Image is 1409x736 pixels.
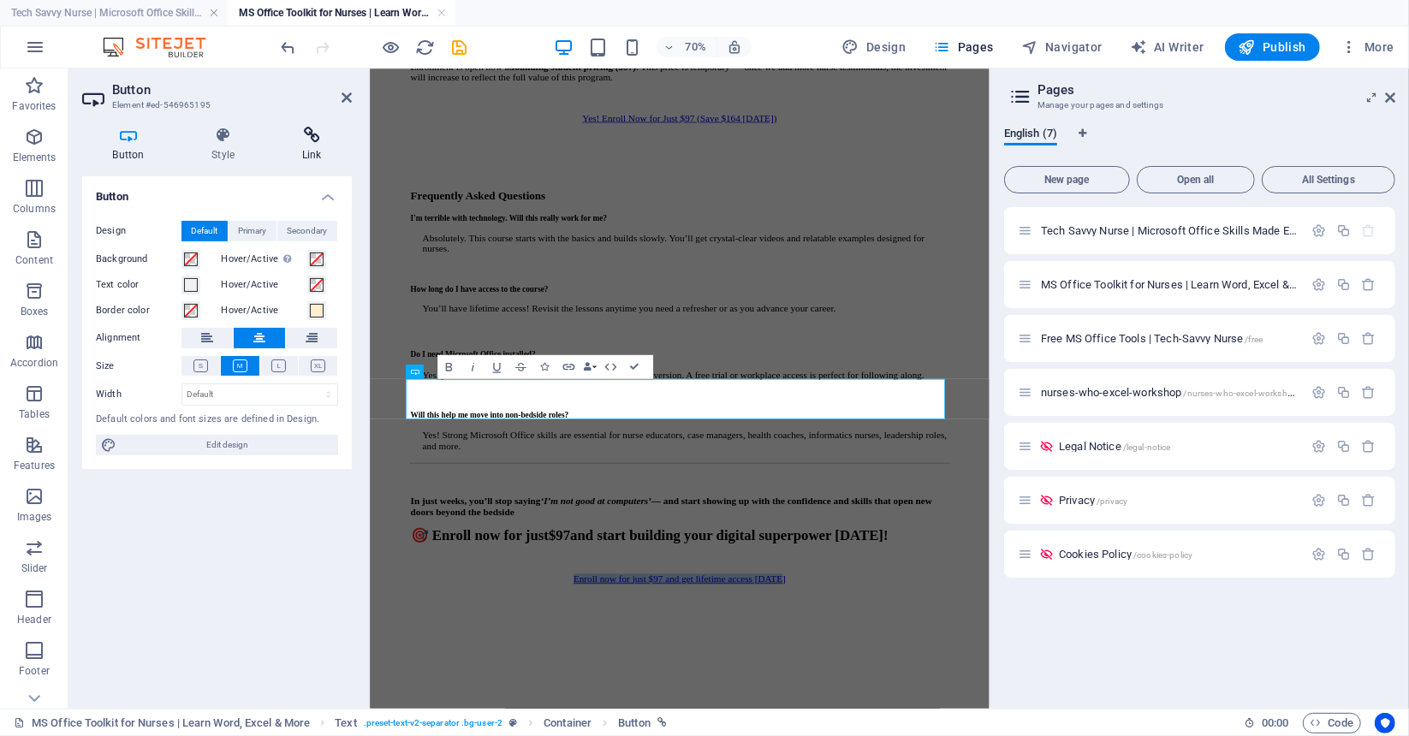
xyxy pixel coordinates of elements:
button: Pages [926,33,1000,61]
button: All Settings [1262,166,1395,193]
div: The startpage cannot be deleted [1362,223,1376,238]
span: /nurses-who-excel-workshop [1184,389,1299,398]
button: Click here to leave preview mode and continue editing [381,37,401,57]
div: Duplicate [1336,439,1351,454]
span: . preset-text-v2-separator .bg-user-2 [364,713,502,733]
div: Language Tabs [1004,127,1395,159]
h4: Link [271,127,352,163]
h2: Pages [1037,82,1395,98]
a: Click to cancel selection. Double-click to open Pages [14,713,310,733]
span: Click to open page [1041,332,1263,345]
span: Navigator [1021,39,1103,56]
div: Remove [1362,331,1376,346]
div: Settings [1311,547,1326,561]
div: Design (Ctrl+Alt+Y) [835,33,913,61]
button: Bold (Ctrl+B) [437,355,461,379]
span: /legal-notice [1123,442,1171,452]
div: Settings [1311,385,1326,400]
button: Default [181,221,228,241]
h2: Button [112,82,352,98]
h4: Style [181,127,272,163]
h3: Manage your pages and settings [1037,98,1361,113]
div: Legal Notice/legal-notice [1054,441,1303,452]
p: Tables [19,407,50,421]
button: Data Bindings [581,355,598,379]
h4: Button [82,176,352,207]
div: MS Office Toolkit for Nurses | Learn Word, Excel & More [1036,279,1303,290]
button: Secondary [277,221,337,241]
button: Primary [229,221,276,241]
div: Remove [1362,439,1376,454]
p: Footer [19,664,50,678]
button: Open all [1137,166,1255,193]
label: Width [96,389,181,399]
span: /privacy [1097,496,1127,506]
span: Secondary [288,221,328,241]
label: Text color [96,275,181,295]
p: Features [14,459,55,472]
h6: Session time [1244,713,1289,733]
span: All Settings [1269,175,1388,185]
span: Click to select. Double-click to edit [544,713,592,733]
p: Slider [21,561,48,575]
label: Background [96,249,181,270]
div: Settings [1311,223,1326,238]
i: On resize automatically adjust zoom level to fit chosen device. [727,39,742,55]
span: MS Office Toolkit for Nurses | Learn Word, Excel & More [1041,278,1368,291]
button: Italic (Ctrl+I) [461,355,485,379]
button: Navigator [1014,33,1109,61]
label: Hover/Active [222,249,307,270]
button: Edit design [96,435,338,455]
button: Confirm (Ctrl+⏎) [623,355,646,379]
p: Content [15,253,53,267]
p: Favorites [12,99,56,113]
div: Remove [1362,277,1376,292]
p: Accordion [10,356,58,370]
span: /free [1246,335,1263,344]
div: Duplicate [1336,223,1351,238]
button: Publish [1225,33,1320,61]
button: AI Writer [1123,33,1211,61]
span: Design [842,39,907,56]
span: Click to open page [1041,386,1298,399]
span: Click to select. Double-click to edit [618,713,651,733]
button: Icons [533,355,556,379]
button: reload [415,37,436,57]
label: Border color [96,300,181,321]
div: Duplicate [1336,277,1351,292]
div: Default colors and font sizes are defined in Design. [96,413,338,427]
img: Editor Logo [98,37,227,57]
div: Privacy/privacy [1054,495,1303,506]
span: Open all [1144,175,1247,185]
div: Duplicate [1336,385,1351,400]
h4: Button [82,127,181,163]
h6: 70% [682,37,710,57]
button: Design [835,33,913,61]
span: English (7) [1004,123,1057,147]
span: Code [1311,713,1353,733]
button: undo [278,37,299,57]
div: Remove [1362,547,1376,561]
span: Click to open page [1059,440,1170,453]
span: Pages [933,39,993,56]
span: New page [1012,175,1122,185]
button: Usercentrics [1375,713,1395,733]
i: This element is linked [657,718,667,727]
label: Design [96,221,181,241]
button: HTML [599,355,622,379]
a: Enroll now for just $97 and get lifetime access [DATE] [291,721,594,736]
label: Hover/Active [222,275,307,295]
button: Underline (Ctrl+U) [485,355,508,379]
label: Hover/Active [222,300,307,321]
i: Save (Ctrl+S) [450,38,470,57]
div: Cookies Policy/cookies-policy [1054,549,1303,560]
span: AI Writer [1130,39,1204,56]
span: Publish [1239,39,1306,56]
div: Settings [1311,439,1326,454]
nav: breadcrumb [335,713,667,733]
button: save [449,37,470,57]
p: Images [17,510,52,524]
span: Primary [239,221,267,241]
div: Duplicate [1336,547,1351,561]
div: Tech Savvy Nurse | Microsoft Office Skills Made Easy for Nurses [1036,225,1303,236]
